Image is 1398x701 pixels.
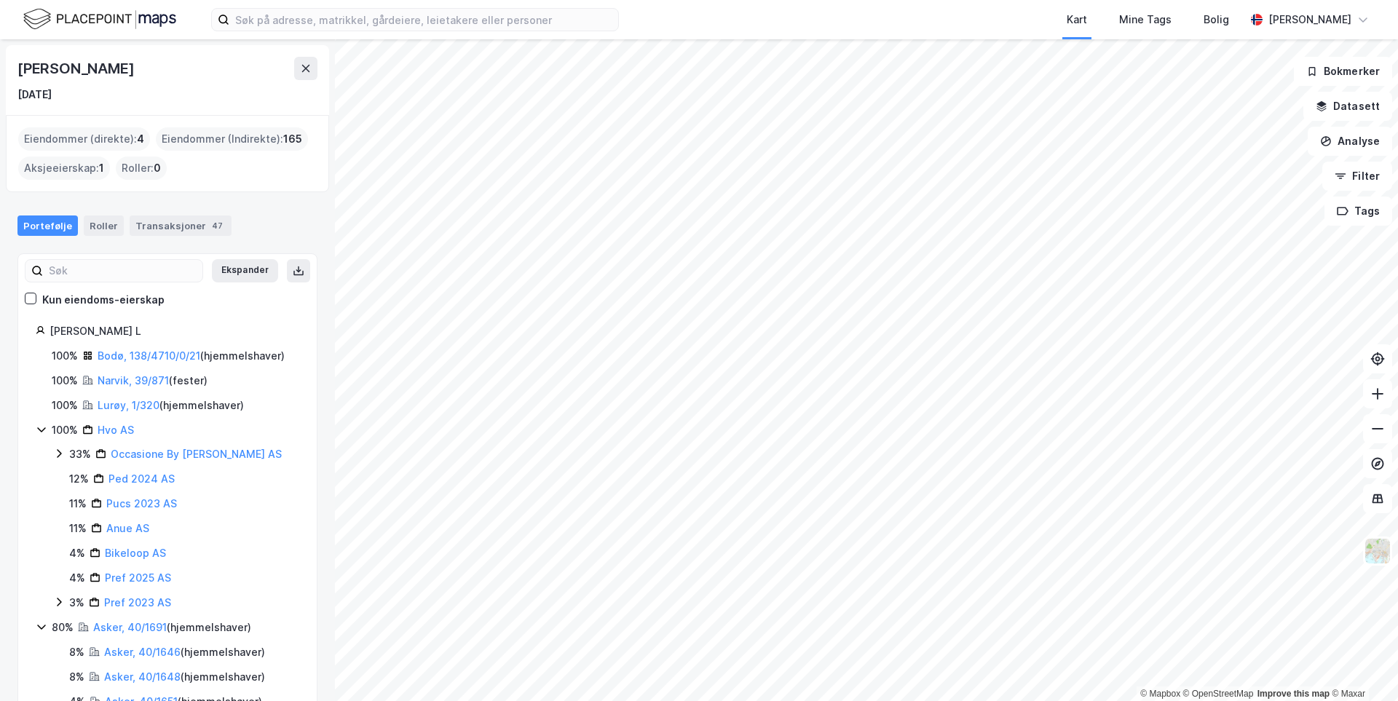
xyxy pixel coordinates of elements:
div: 4% [69,544,85,562]
div: 3% [69,594,84,611]
button: Analyse [1308,127,1392,156]
a: Asker, 40/1691 [93,621,167,633]
div: 8% [69,643,84,661]
div: ( hjemmelshaver ) [98,397,244,414]
div: 80% [52,619,74,636]
a: Pref 2023 AS [104,596,171,609]
a: Lurøy, 1/320 [98,399,159,411]
div: Kart [1067,11,1087,28]
span: 4 [137,130,144,148]
div: 8% [69,668,84,686]
button: Datasett [1303,92,1392,121]
div: Mine Tags [1119,11,1172,28]
div: [PERSON_NAME] [1268,11,1351,28]
img: Z [1364,537,1391,565]
div: 33% [69,445,91,463]
div: 47 [209,218,226,233]
button: Bokmerker [1294,57,1392,86]
a: Pref 2025 AS [105,571,171,584]
div: Eiendommer (direkte) : [18,127,150,151]
span: 0 [154,159,161,177]
iframe: Chat Widget [1325,631,1398,701]
div: Eiendommer (Indirekte) : [156,127,308,151]
span: 165 [283,130,302,148]
div: [DATE] [17,86,52,103]
div: Bolig [1204,11,1229,28]
div: Transaksjoner [130,215,232,236]
div: Roller : [116,157,167,180]
a: Ped 2024 AS [108,472,175,485]
div: 11% [69,520,87,537]
input: Søk [43,260,202,282]
div: 12% [69,470,89,488]
div: ( hjemmelshaver ) [104,643,265,661]
div: [PERSON_NAME] [17,57,137,80]
button: Filter [1322,162,1392,191]
div: 100% [52,421,78,439]
div: ( hjemmelshaver ) [98,347,285,365]
a: Hvo AS [98,424,134,436]
img: logo.f888ab2527a4732fd821a326f86c7f29.svg [23,7,176,32]
div: Portefølje [17,215,78,236]
a: Bodø, 138/4710/0/21 [98,349,200,362]
a: Narvik, 39/871 [98,374,169,387]
div: Kontrollprogram for chat [1325,631,1398,701]
a: Asker, 40/1646 [104,646,181,658]
div: ( hjemmelshaver ) [93,619,251,636]
a: Asker, 40/1648 [104,670,181,683]
div: ( hjemmelshaver ) [104,668,265,686]
a: Anue AS [106,522,149,534]
a: Improve this map [1257,689,1330,699]
div: 100% [52,372,78,389]
div: 11% [69,495,87,512]
div: Aksjeeierskap : [18,157,110,180]
div: 4% [69,569,85,587]
button: Ekspander [212,259,278,282]
span: 1 [99,159,104,177]
div: [PERSON_NAME] L [50,322,299,340]
a: Mapbox [1140,689,1180,699]
div: 100% [52,397,78,414]
input: Søk på adresse, matrikkel, gårdeiere, leietakere eller personer [229,9,618,31]
div: 100% [52,347,78,365]
button: Tags [1324,197,1392,226]
div: Kun eiendoms-eierskap [42,291,165,309]
div: Roller [84,215,124,236]
a: OpenStreetMap [1183,689,1254,699]
a: Pucs 2023 AS [106,497,177,510]
div: ( fester ) [98,372,208,389]
a: Bikeloop AS [105,547,166,559]
a: Occasione By [PERSON_NAME] AS [111,448,282,460]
